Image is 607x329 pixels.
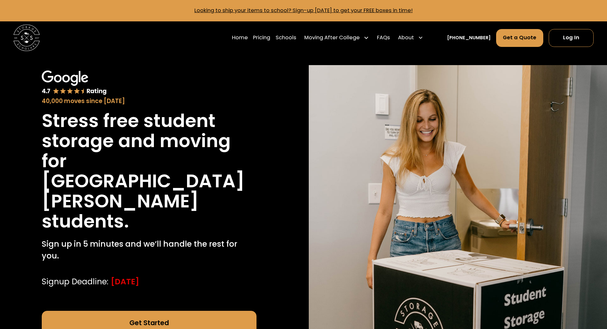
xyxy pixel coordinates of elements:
[232,28,248,47] a: Home
[304,34,360,42] div: Moving After College
[42,97,257,106] div: 40,000 moves since [DATE]
[111,276,139,288] div: [DATE]
[42,211,129,231] h1: students.
[447,34,491,41] a: [PHONE_NUMBER]
[496,29,544,47] a: Get a Quote
[42,238,257,262] p: Sign up in 5 minutes and we’ll handle the rest for you.
[194,7,413,14] a: Looking to ship your items to school? Sign-up [DATE] to get your FREE boxes in time!
[377,28,390,47] a: FAQs
[42,71,107,95] img: Google 4.7 star rating
[398,34,414,42] div: About
[302,28,372,47] div: Moving After College
[13,25,40,51] a: home
[253,28,270,47] a: Pricing
[395,28,426,47] div: About
[42,276,108,288] div: Signup Deadline:
[42,171,257,211] h1: [GEOGRAPHIC_DATA][PERSON_NAME]
[549,29,594,47] a: Log In
[13,25,40,51] img: Storage Scholars main logo
[276,28,296,47] a: Schools
[42,111,257,171] h1: Stress free student storage and moving for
